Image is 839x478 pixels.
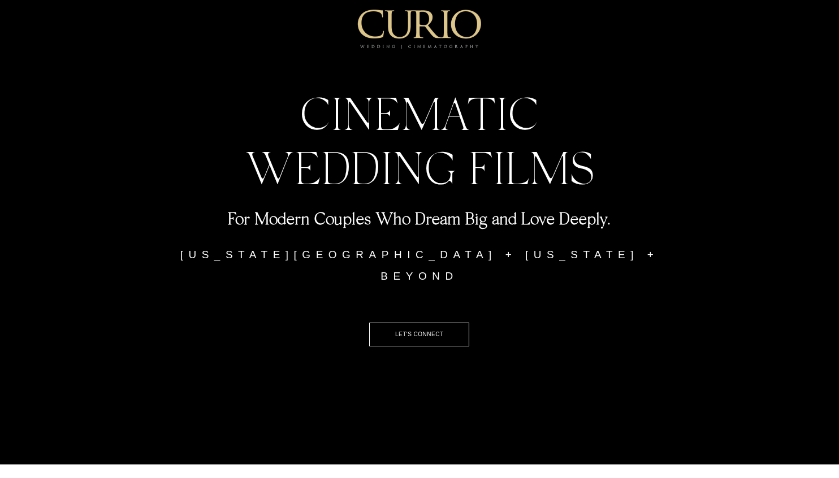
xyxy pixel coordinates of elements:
span: LET'S CONNECT [395,331,444,337]
span: [US_STATE][GEOGRAPHIC_DATA] + [US_STATE] + BEYOND [180,249,659,282]
span: For Modern Couples Who Dream Big and Love Deeply. [228,208,611,228]
a: LET'S CONNECT [369,323,469,346]
span: CINEMATIC WEDDING FILMS [245,85,594,194]
img: C_Logo.png [357,10,482,49]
